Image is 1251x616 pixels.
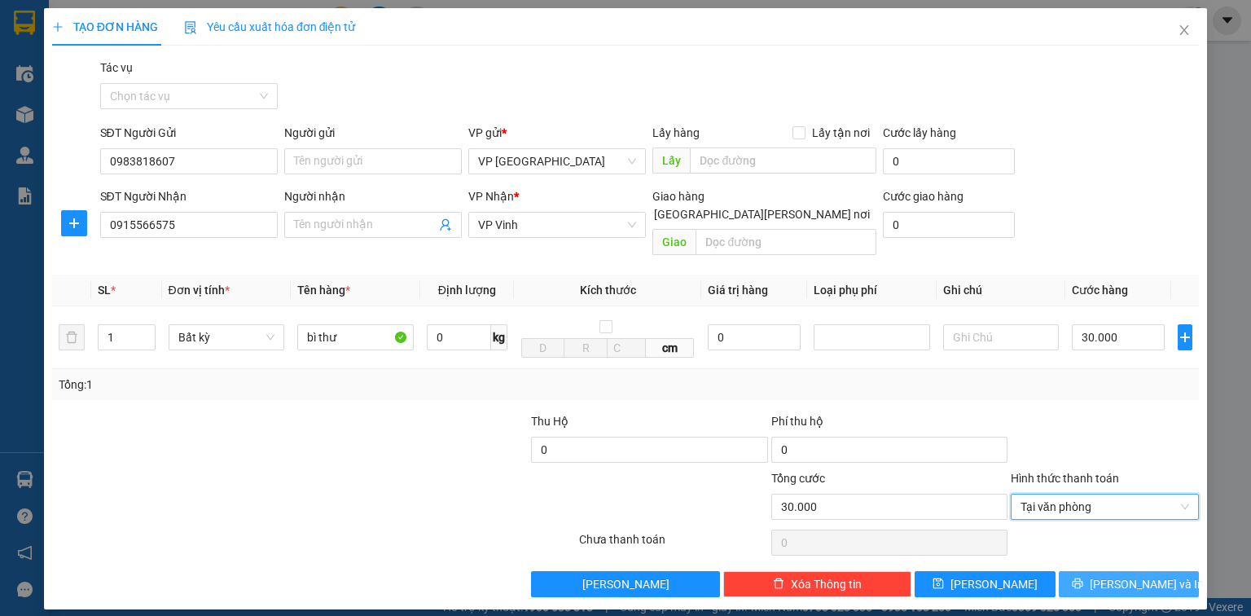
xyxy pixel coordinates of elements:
div: SĐT Người Nhận [100,187,278,205]
span: Đơn vị tính [169,284,230,297]
span: VP Nhận [468,190,514,203]
div: Phí thu hộ [771,412,1007,437]
span: Yêu cầu xuất hóa đơn điện tử [184,20,356,33]
span: Định lượng [438,284,496,297]
span: [PERSON_NAME] và In [1090,575,1204,593]
button: delete [59,324,85,350]
span: Giao hàng [652,190,705,203]
button: save[PERSON_NAME] [915,571,1056,597]
div: Người gửi [284,124,462,142]
span: [PERSON_NAME] [582,575,669,593]
div: Người nhận [284,187,462,205]
span: Lấy hàng [652,126,700,139]
div: Chưa thanh toán [577,530,769,559]
button: printer[PERSON_NAME] và In [1059,571,1200,597]
div: Tổng: 1 [59,376,484,394]
label: Cước giao hàng [883,190,963,203]
span: [PERSON_NAME] [950,575,1038,593]
input: Dọc đường [696,229,876,255]
div: VP gửi [468,124,646,142]
span: Thu Hộ [531,415,568,428]
span: Xóa Thông tin [791,575,862,593]
span: TẠO ĐƠN HÀNG [52,20,158,33]
span: VP Đà Nẵng [478,149,636,174]
th: Loại phụ phí [807,275,937,306]
button: plus [1178,324,1192,350]
label: Hình thức thanh toán [1011,472,1119,485]
span: save [933,578,944,591]
input: Dọc đường [690,147,876,174]
input: R [564,338,608,358]
label: Tác vụ [100,61,133,74]
label: Cước lấy hàng [883,126,956,139]
span: Kích thước [580,284,636,297]
input: Cước lấy hàng [883,148,1015,174]
span: SL [98,284,111,297]
span: plus [62,217,86,230]
img: icon [184,21,197,34]
button: deleteXóa Thông tin [723,571,911,597]
input: 0 [708,324,801,350]
input: Ghi Chú [943,324,1060,350]
span: Bất kỳ [178,325,275,350]
input: VD: Bàn, Ghế [297,324,414,350]
span: Tại văn phòng [1021,495,1189,519]
span: VP Vinh [478,213,636,237]
th: Ghi chú [937,275,1066,306]
input: C [607,338,646,358]
input: Cước giao hàng [883,212,1015,238]
span: plus [1179,331,1192,344]
span: plus [52,21,64,33]
span: [GEOGRAPHIC_DATA][PERSON_NAME] nơi [647,205,876,223]
span: Lấy tận nơi [805,124,876,142]
span: cm [646,338,694,358]
span: Tổng cước [771,472,825,485]
button: plus [61,210,87,236]
span: kg [491,324,507,350]
span: printer [1072,578,1083,591]
span: user-add [439,218,452,231]
span: Tên hàng [297,284,350,297]
span: close [1178,24,1191,37]
div: SĐT Người Gửi [100,124,278,142]
button: Close [1161,8,1207,54]
span: Giao [652,229,696,255]
button: [PERSON_NAME] [531,571,719,597]
span: Lấy [652,147,690,174]
span: Giá trị hàng [708,284,768,297]
span: Cước hàng [1072,284,1128,297]
input: D [521,338,565,358]
span: delete [773,578,784,591]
